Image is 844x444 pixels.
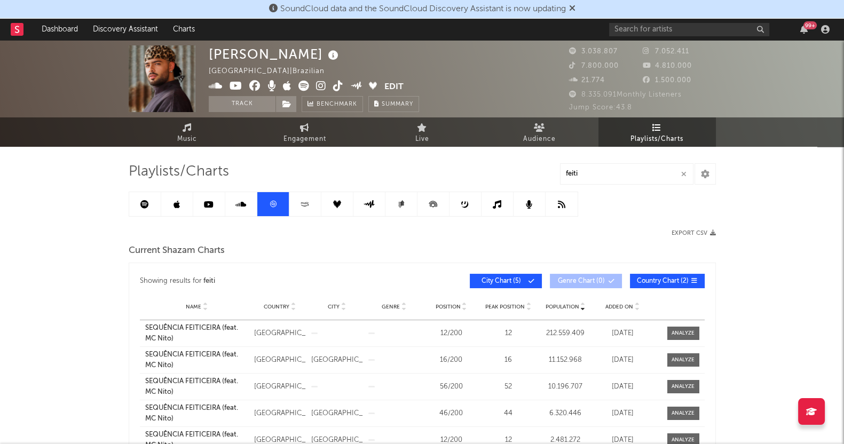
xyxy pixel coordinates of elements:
[254,355,306,366] div: [GEOGRAPHIC_DATA]
[540,355,591,366] div: 11.152.968
[145,376,249,397] a: SEQUÊNCIA FEITICEIRA (feat. MC Nito)
[609,23,769,36] input: Search for artists
[569,48,618,55] span: 3.038.807
[597,382,649,392] div: [DATE]
[415,133,429,146] span: Live
[382,304,400,310] span: Genre
[264,304,289,310] span: Country
[481,117,598,147] a: Audience
[597,355,649,366] div: [DATE]
[382,101,413,107] span: Summary
[605,304,633,310] span: Added On
[557,278,606,284] span: Genre Chart ( 0 )
[177,133,197,146] span: Music
[254,328,306,339] div: [GEOGRAPHIC_DATA]
[254,382,306,392] div: [GEOGRAPHIC_DATA]
[384,81,403,94] button: Edit
[546,304,579,310] span: Population
[186,304,201,310] span: Name
[483,355,534,366] div: 16
[800,25,808,34] button: 99+
[246,117,364,147] a: Engagement
[523,133,556,146] span: Audience
[642,77,691,84] span: 1.500.000
[569,91,682,98] span: 8.335.091 Monthly Listeners
[569,62,619,69] span: 7.800.000
[209,45,341,63] div: [PERSON_NAME]
[425,355,477,366] div: 16 / 200
[597,408,649,419] div: [DATE]
[34,19,85,40] a: Dashboard
[129,165,229,178] span: Playlists/Charts
[311,408,363,419] div: [GEOGRAPHIC_DATA]
[470,274,542,288] button: City Chart(5)
[425,382,477,392] div: 56 / 200
[129,117,246,147] a: Music
[803,21,817,29] div: 99 +
[145,350,249,370] a: SEQUÊNCIA FEITICEIRA (feat. MC Nito)
[85,19,165,40] a: Discovery Assistant
[317,98,357,111] span: Benchmark
[209,65,337,78] div: [GEOGRAPHIC_DATA] | Brazilian
[165,19,202,40] a: Charts
[598,117,716,147] a: Playlists/Charts
[560,163,693,185] input: Search Playlists/Charts
[280,5,566,13] span: SoundCloud data and the SoundCloud Discovery Assistant is now updating
[483,328,534,339] div: 12
[328,304,340,310] span: City
[569,5,575,13] span: Dismiss
[485,304,525,310] span: Peak Position
[630,274,705,288] button: Country Chart(2)
[569,104,632,111] span: Jump Score: 43.8
[483,408,534,419] div: 44
[540,382,591,392] div: 10.196.707
[203,275,215,288] div: feiti
[642,62,691,69] span: 4.810.000
[642,48,689,55] span: 7.052.411
[425,328,477,339] div: 12 / 200
[254,408,306,419] div: [GEOGRAPHIC_DATA]
[477,278,526,284] span: City Chart ( 5 )
[597,328,649,339] div: [DATE]
[145,323,249,344] a: SEQUÊNCIA FEITICEIRA (feat. MC Nito)
[550,274,622,288] button: Genre Chart(0)
[425,408,477,419] div: 46 / 200
[569,77,605,84] span: 21.774
[672,230,716,236] button: Export CSV
[637,278,689,284] span: Country Chart ( 2 )
[129,244,225,257] span: Current Shazam Charts
[630,133,683,146] span: Playlists/Charts
[540,328,591,339] div: 212.559.409
[364,117,481,147] a: Live
[540,408,591,419] div: 6.320.446
[145,403,249,424] a: SEQUÊNCIA FEITICEIRA (feat. MC Nito)
[436,304,461,310] span: Position
[483,382,534,392] div: 52
[209,96,275,112] button: Track
[368,96,419,112] button: Summary
[140,274,422,288] div: Showing results for
[302,96,363,112] a: Benchmark
[283,133,326,146] span: Engagement
[311,355,363,366] div: [GEOGRAPHIC_DATA]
